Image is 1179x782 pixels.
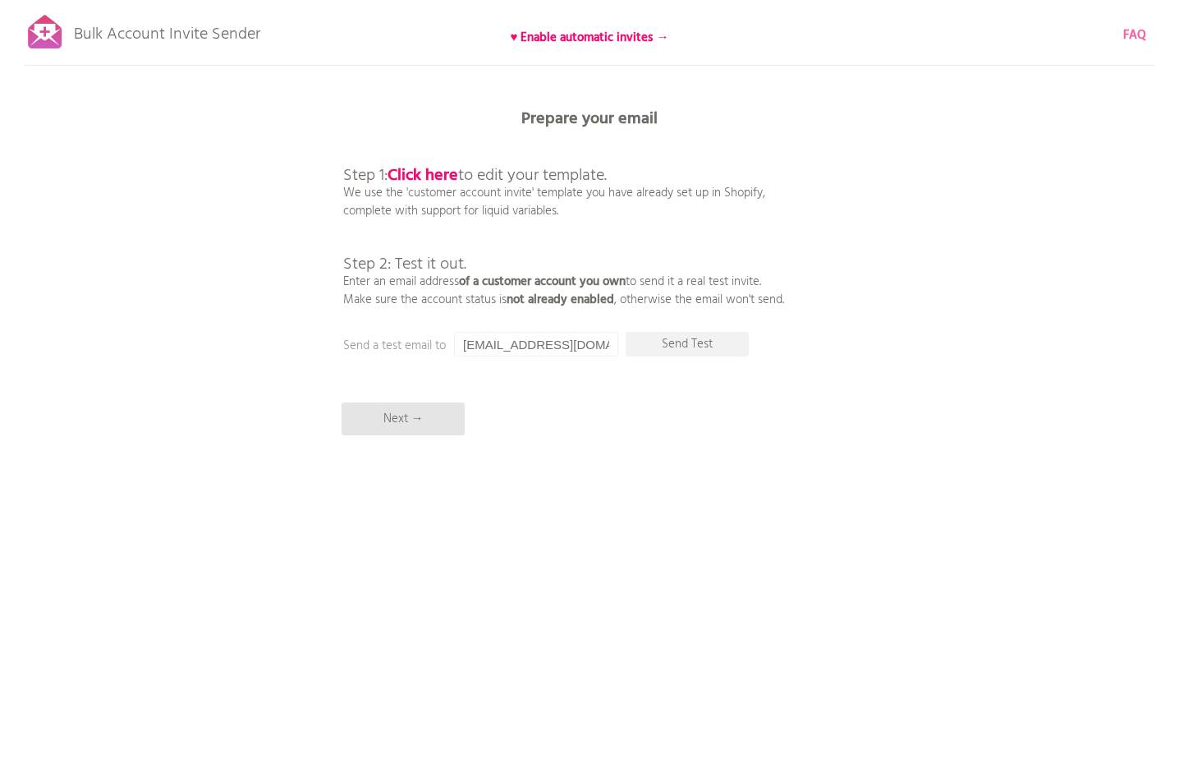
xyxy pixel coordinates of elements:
[388,163,458,189] a: Click here
[74,10,260,51] p: Bulk Account Invite Sender
[1123,26,1146,44] a: FAQ
[343,251,466,278] span: Step 2: Test it out.
[343,163,607,189] span: Step 1: to edit your template.
[342,402,465,435] p: Next →
[507,290,614,310] b: not already enabled
[343,131,784,309] p: We use the 'customer account invite' template you have already set up in Shopify, complete with s...
[1123,25,1146,45] b: FAQ
[343,337,672,355] p: Send a test email to
[521,106,658,132] b: Prepare your email
[511,28,669,48] b: ♥ Enable automatic invites →
[626,332,749,356] p: Send Test
[459,272,626,292] b: of a customer account you own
